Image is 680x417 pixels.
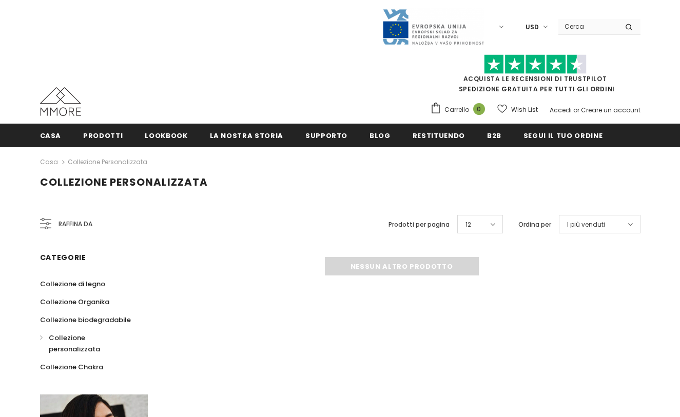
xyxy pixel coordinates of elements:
[581,106,640,114] a: Creare un account
[305,131,347,141] span: supporto
[523,131,603,141] span: Segui il tuo ordine
[210,131,283,141] span: La nostra storia
[40,279,105,289] span: Collezione di legno
[40,311,131,329] a: Collezione biodegradabile
[484,54,587,74] img: Fidati di Pilot Stars
[40,175,208,189] span: Collezione personalizzata
[413,124,465,147] a: Restituendo
[511,105,538,115] span: Wish List
[567,220,605,230] span: I più venduti
[40,329,137,358] a: Collezione personalizzata
[145,124,187,147] a: Lookbook
[40,358,103,376] a: Collezione Chakra
[413,131,465,141] span: Restituendo
[40,297,109,307] span: Collezione Organika
[430,102,490,117] a: Carrello 0
[40,87,81,116] img: Casi MMORE
[518,220,551,230] label: Ordina per
[382,22,484,31] a: Javni Razpis
[40,252,86,263] span: Categorie
[558,19,617,34] input: Search Site
[465,220,471,230] span: 12
[59,219,92,230] span: Raffina da
[487,124,501,147] a: B2B
[444,105,469,115] span: Carrello
[40,124,62,147] a: Casa
[83,131,123,141] span: Prodotti
[523,124,603,147] a: Segui il tuo ordine
[497,101,538,118] a: Wish List
[210,124,283,147] a: La nostra storia
[83,124,123,147] a: Prodotti
[573,106,579,114] span: or
[388,220,450,230] label: Prodotti per pagina
[49,333,100,354] span: Collezione personalizzata
[40,315,131,325] span: Collezione biodegradabile
[40,293,109,311] a: Collezione Organika
[370,124,391,147] a: Blog
[487,131,501,141] span: B2B
[40,131,62,141] span: Casa
[68,157,147,166] a: Collezione personalizzata
[370,131,391,141] span: Blog
[550,106,572,114] a: Accedi
[526,22,539,32] span: USD
[40,362,103,372] span: Collezione Chakra
[145,131,187,141] span: Lookbook
[473,103,485,115] span: 0
[40,275,105,293] a: Collezione di legno
[463,74,607,83] a: Acquista le recensioni di TrustPilot
[430,59,640,93] span: SPEDIZIONE GRATUITA PER TUTTI GLI ORDINI
[40,156,58,168] a: Casa
[305,124,347,147] a: supporto
[382,8,484,46] img: Javni Razpis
